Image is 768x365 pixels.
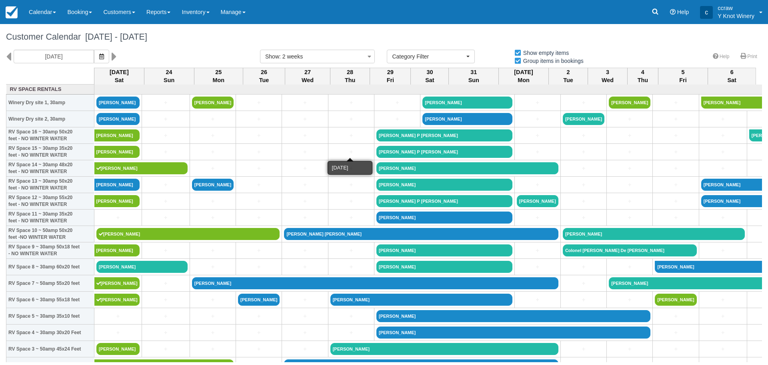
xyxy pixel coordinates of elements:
[194,68,243,85] th: 25 Mon
[701,164,745,173] a: +
[655,197,696,206] a: +
[376,115,418,123] a: +
[701,329,745,337] a: +
[677,9,689,15] span: Help
[330,181,372,189] a: +
[376,327,650,339] a: [PERSON_NAME]
[6,95,94,111] th: Winery Dry site 1, 30amp
[609,263,650,271] a: +
[517,148,558,156] a: +
[330,329,372,337] a: +
[96,228,280,240] a: [PERSON_NAME]
[238,115,280,123] a: +
[192,246,234,255] a: +
[6,6,18,18] img: checkfront-main-nav-mini-logo.png
[563,228,745,240] a: [PERSON_NAME]
[609,296,650,304] a: +
[94,277,140,289] a: [PERSON_NAME]
[192,345,234,353] a: +
[718,12,754,20] p: Y Knot Winery
[94,162,188,174] a: [PERSON_NAME]
[284,131,326,140] a: +
[144,345,188,353] a: +
[609,115,650,123] a: +
[265,53,279,60] span: Show
[370,68,411,85] th: 29 Fri
[701,345,745,353] a: +
[284,197,326,206] a: +
[284,345,326,353] a: +
[411,68,449,85] th: 30 Sat
[517,246,558,255] a: +
[284,214,326,222] a: +
[238,197,280,206] a: +
[330,294,512,306] a: [PERSON_NAME]
[609,197,650,206] a: +
[376,310,650,322] a: [PERSON_NAME]
[330,131,372,140] a: +
[387,50,475,63] button: Category Filter
[655,294,696,306] a: [PERSON_NAME]
[701,131,745,140] a: +
[517,115,558,123] a: +
[655,312,696,321] a: +
[284,246,326,255] a: +
[563,296,604,304] a: +
[609,345,650,353] a: +
[701,296,745,304] a: +
[6,292,94,308] th: RV Space 6 ~ 30amp 55x18 feet
[330,99,372,107] a: +
[284,164,326,173] a: +
[563,263,604,271] a: +
[144,329,188,337] a: +
[96,261,188,273] a: [PERSON_NAME]
[192,164,234,173] a: +
[563,181,604,189] a: +
[655,131,696,140] a: +
[94,68,144,85] th: [DATE] Sat
[238,181,280,189] a: +
[192,277,558,289] a: [PERSON_NAME]
[144,197,188,206] a: +
[238,214,280,222] a: +
[736,51,762,63] a: Print
[655,329,696,337] a: +
[96,343,140,355] a: [PERSON_NAME]
[609,97,650,109] a: [PERSON_NAME]
[279,53,303,60] span: : 2 weeks
[8,86,92,93] a: RV Space Rentals
[238,263,280,271] a: +
[718,4,754,12] p: ccraw
[548,68,588,85] th: 2 Tue
[330,164,372,173] a: +
[701,246,745,255] a: +
[284,312,326,321] a: +
[563,164,604,173] a: +
[192,329,234,337] a: +
[701,115,745,123] a: +
[94,244,140,256] a: [PERSON_NAME]
[499,68,549,85] th: [DATE] Mon
[284,263,326,271] a: +
[376,195,512,207] a: [PERSON_NAME] P [PERSON_NAME]
[376,99,418,107] a: +
[376,212,512,224] a: [PERSON_NAME]
[6,325,94,341] th: RV Space 4 ~ 30amp 30x20 Feet
[238,99,280,107] a: +
[422,113,512,125] a: [PERSON_NAME]
[563,99,604,107] a: +
[627,68,658,85] th: 4 Thu
[563,148,604,156] a: +
[517,131,558,140] a: +
[563,113,604,125] a: [PERSON_NAME]
[655,164,696,173] a: +
[392,52,464,60] span: Category Filter
[192,115,234,123] a: +
[376,179,512,191] a: [PERSON_NAME]
[81,32,147,42] span: [DATE] - [DATE]
[285,68,330,85] th: 27 Wed
[655,99,696,107] a: +
[655,345,696,353] a: +
[609,214,650,222] a: +
[655,115,696,123] a: +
